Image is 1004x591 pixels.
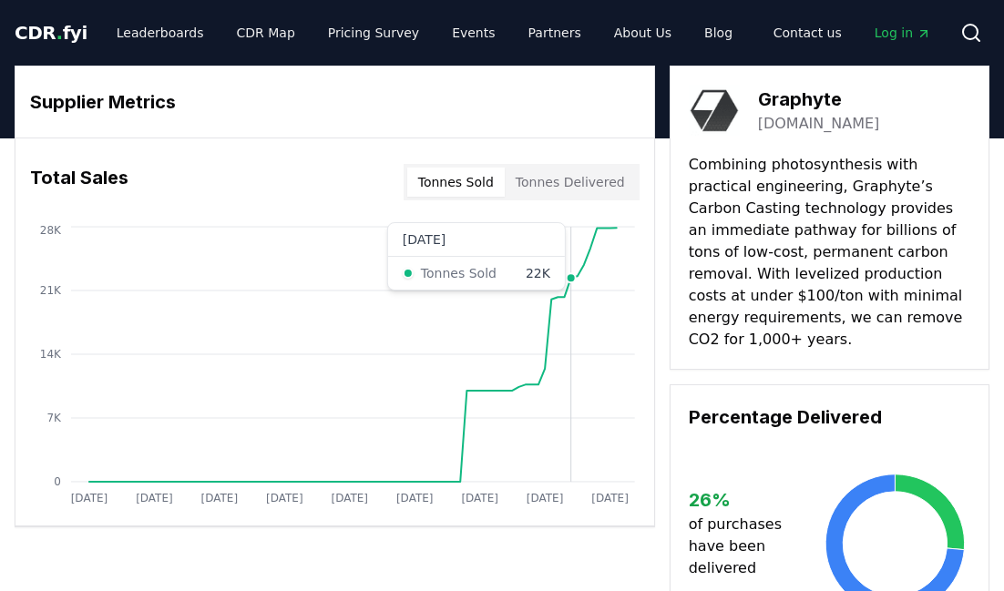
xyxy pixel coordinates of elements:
tspan: [DATE] [266,492,303,504]
h3: Total Sales [30,164,128,200]
tspan: [DATE] [591,492,629,504]
span: CDR fyi [15,22,87,44]
span: Log in [875,24,931,42]
tspan: 21K [40,284,62,297]
tspan: [DATE] [331,492,368,504]
h3: 26 % [689,486,821,514]
tspan: [DATE] [136,492,173,504]
tspan: 28K [40,224,62,237]
a: About Us [599,16,686,49]
h3: Percentage Delivered [689,403,970,431]
a: Log in [860,16,946,49]
tspan: [DATE] [396,492,434,504]
button: Tonnes Sold [407,168,505,197]
tspan: 14K [40,348,62,361]
a: Contact us [759,16,856,49]
tspan: [DATE] [527,492,564,504]
p: of purchases have been delivered [689,514,821,579]
h3: Supplier Metrics [30,88,640,116]
nav: Main [759,16,946,49]
a: Partners [514,16,596,49]
img: Graphyte-logo [689,85,740,136]
a: Blog [690,16,747,49]
h3: Graphyte [758,86,880,113]
nav: Main [102,16,747,49]
tspan: 0 [54,475,61,488]
a: Leaderboards [102,16,219,49]
a: Pricing Survey [313,16,434,49]
tspan: 7K [46,412,62,424]
p: Combining photosynthesis with practical engineering, Graphyte’s Carbon Casting technology provide... [689,154,970,351]
button: Tonnes Delivered [505,168,636,197]
a: Events [437,16,509,49]
a: CDR.fyi [15,20,87,46]
a: [DOMAIN_NAME] [758,113,880,135]
tspan: [DATE] [461,492,498,504]
tspan: [DATE] [201,492,239,504]
tspan: [DATE] [71,492,108,504]
a: CDR Map [222,16,310,49]
span: . [56,22,63,44]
